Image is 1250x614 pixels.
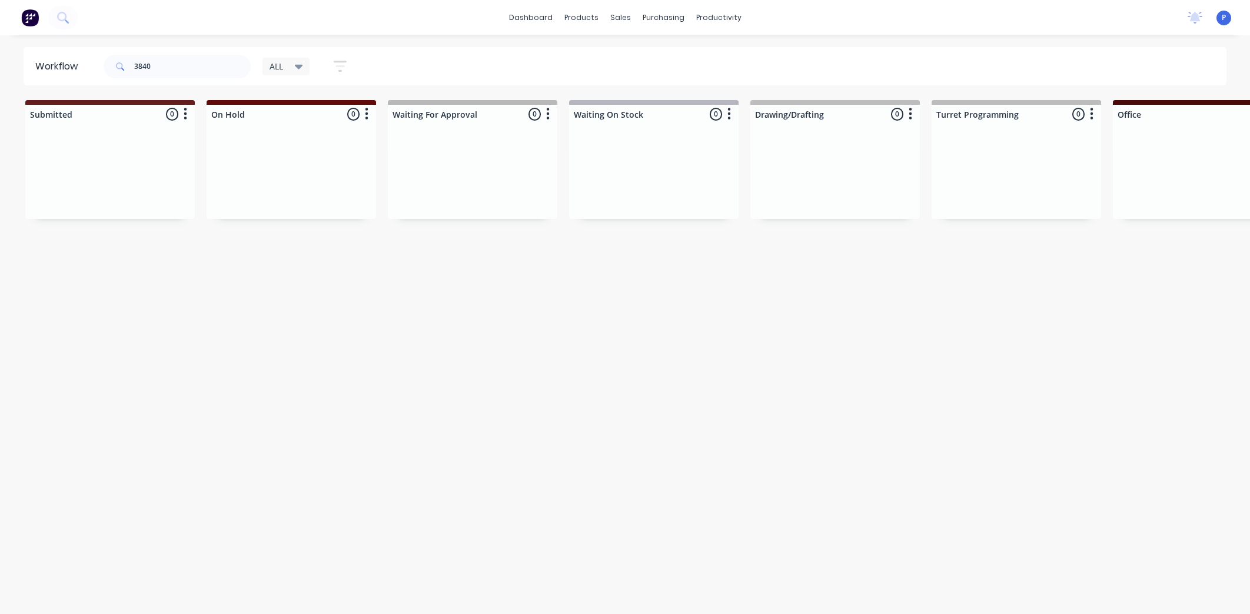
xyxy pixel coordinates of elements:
[134,55,251,78] input: Search for orders...
[1222,12,1226,23] span: P
[503,9,558,26] a: dashboard
[21,9,39,26] img: Factory
[637,9,690,26] div: purchasing
[35,59,84,74] div: Workflow
[270,60,283,72] span: ALL
[604,9,637,26] div: sales
[690,9,747,26] div: productivity
[558,9,604,26] div: products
